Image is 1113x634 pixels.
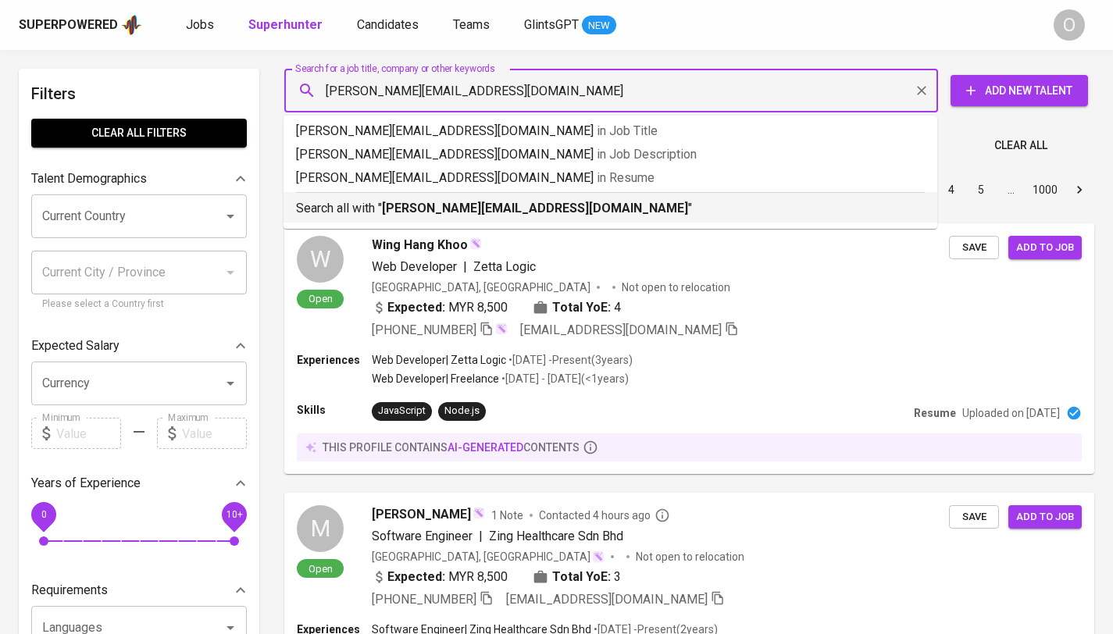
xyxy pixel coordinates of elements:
div: Talent Demographics [31,163,247,194]
input: Value [56,418,121,449]
p: [PERSON_NAME][EMAIL_ADDRESS][DOMAIN_NAME] [296,122,925,141]
span: 10+ [226,509,242,520]
b: Superhunter [248,17,323,32]
img: magic_wand.svg [592,550,605,563]
button: Go to page 1000 [1028,177,1062,202]
p: Expected Salary [31,337,120,355]
b: Expected: [387,568,445,586]
div: W [297,236,344,283]
b: Total YoE: [552,298,611,317]
a: GlintsGPT NEW [524,16,616,35]
span: Open [302,292,339,305]
button: Add to job [1008,505,1082,529]
img: magic_wand.svg [469,237,482,250]
span: Open [302,562,339,575]
span: Save [957,239,991,257]
a: Superpoweredapp logo [19,13,142,37]
b: Total YoE: [552,568,611,586]
span: 1 Note [491,508,523,523]
div: Expected Salary [31,330,247,362]
img: magic_wand.svg [473,507,485,519]
span: Save [957,508,991,526]
div: [GEOGRAPHIC_DATA], [GEOGRAPHIC_DATA] [372,549,605,565]
span: GlintsGPT [524,17,579,32]
span: 4 [614,298,621,317]
div: Node.js [444,404,480,419]
button: Add to job [1008,236,1082,260]
span: Contacted 4 hours ago [539,508,670,523]
button: Save [949,236,999,260]
div: M [297,505,344,552]
span: [PHONE_NUMBER] [372,322,476,337]
p: [PERSON_NAME][EMAIL_ADDRESS][DOMAIN_NAME] [296,145,925,164]
span: [PHONE_NUMBER] [372,592,476,607]
p: [PERSON_NAME][EMAIL_ADDRESS][DOMAIN_NAME] [296,169,925,187]
p: this profile contains contents [323,440,580,455]
span: Jobs [186,17,214,32]
span: Add to job [1016,239,1074,257]
span: Add New Talent [963,81,1076,101]
p: Not open to relocation [622,280,730,295]
div: [GEOGRAPHIC_DATA], [GEOGRAPHIC_DATA] [372,280,590,295]
button: Clear [911,80,933,102]
span: in Resume [597,170,655,185]
span: AI-generated [448,441,523,454]
p: • [DATE] - [DATE] ( <1 years ) [499,371,629,386]
span: Teams [453,17,490,32]
img: app logo [121,13,142,37]
div: MYR 8,500 [372,568,508,586]
img: magic_wand.svg [495,322,508,335]
span: [EMAIL_ADDRESS][DOMAIN_NAME] [506,592,708,607]
span: | [463,258,467,276]
a: Jobs [186,16,217,35]
span: in Job Description [597,147,697,162]
button: Go to page 5 [969,177,993,202]
p: Experiences [297,352,372,368]
nav: pagination navigation [818,177,1094,202]
input: Value [182,418,247,449]
p: Talent Demographics [31,169,147,188]
button: Clear All [988,131,1054,160]
h6: Filters [31,81,247,106]
span: Wing Hang Khoo [372,236,468,255]
button: Go to next page [1067,177,1092,202]
a: Superhunter [248,16,326,35]
span: in Job Title [597,123,658,138]
div: MYR 8,500 [372,298,508,317]
span: | [479,527,483,546]
p: Skills [297,402,372,418]
span: Clear All [994,136,1047,155]
span: Zing Healthcare Sdn Bhd [489,529,623,543]
b: Expected: [387,298,445,317]
button: Open [219,372,241,394]
div: JavaScript [378,404,426,419]
span: Clear All filters [44,123,234,143]
span: Add to job [1016,508,1074,526]
p: • [DATE] - Present ( 3 years ) [506,352,633,368]
p: Resume [914,405,956,421]
p: Web Developer | Freelance [372,371,499,386]
p: Uploaded on [DATE] [962,405,1060,421]
a: Teams [453,16,493,35]
div: … [998,182,1023,198]
span: NEW [582,18,616,34]
div: Superpowered [19,16,118,34]
button: Go to page 4 [939,177,964,202]
div: Requirements [31,575,247,606]
p: Not open to relocation [636,549,744,565]
span: [PERSON_NAME] [372,505,471,524]
p: Web Developer | Zetta Logic [372,352,506,368]
span: Web Developer [372,259,457,274]
span: Candidates [357,17,419,32]
a: Candidates [357,16,422,35]
b: [PERSON_NAME][EMAIL_ADDRESS][DOMAIN_NAME] [382,201,688,215]
button: Add New Talent [951,75,1088,106]
button: Clear All filters [31,119,247,148]
div: Years of Experience [31,468,247,499]
span: [EMAIL_ADDRESS][DOMAIN_NAME] [520,322,722,337]
button: Open [219,205,241,227]
p: Search all with " " [296,199,925,218]
p: Years of Experience [31,474,141,493]
span: Software Engineer [372,529,473,543]
div: O [1054,9,1085,41]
